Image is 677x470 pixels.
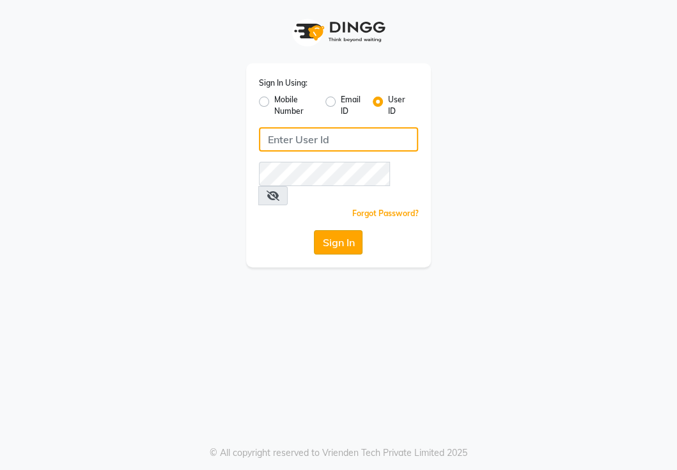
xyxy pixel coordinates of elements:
label: User ID [388,94,408,117]
label: Mobile Number [274,94,315,117]
label: Sign In Using: [259,77,307,89]
a: Forgot Password? [352,208,418,218]
input: Username [259,127,419,152]
img: logo1.svg [287,13,389,51]
button: Sign In [314,230,362,255]
input: Username [259,162,390,186]
label: Email ID [341,94,362,117]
